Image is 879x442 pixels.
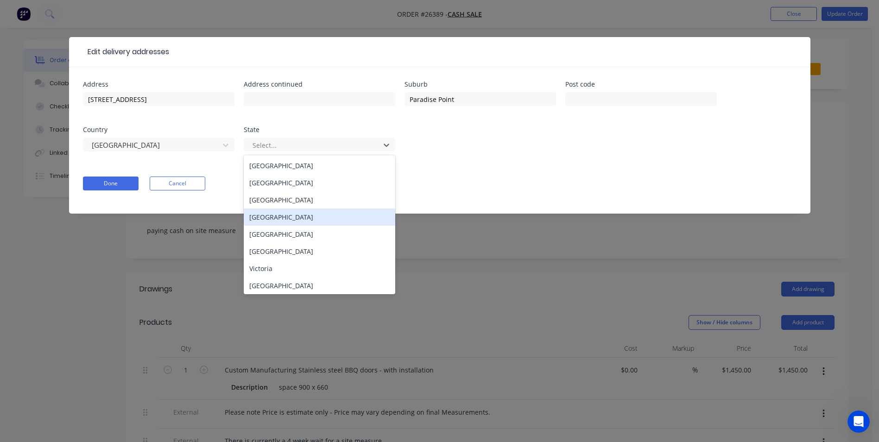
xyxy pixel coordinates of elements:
[244,208,395,226] div: [GEOGRAPHIC_DATA]
[244,174,395,191] div: [GEOGRAPHIC_DATA]
[244,126,395,133] div: State
[83,126,234,133] div: Country
[83,46,169,57] div: Edit delivery addresses
[83,177,139,190] button: Done
[244,277,395,294] div: [GEOGRAPHIC_DATA]
[565,81,717,88] div: Post code
[244,226,395,243] div: [GEOGRAPHIC_DATA]
[405,81,556,88] div: Suburb
[244,243,395,260] div: [GEOGRAPHIC_DATA]
[847,410,870,433] iframe: Intercom live chat
[150,177,205,190] button: Cancel
[244,191,395,208] div: [GEOGRAPHIC_DATA]
[244,157,395,174] div: [GEOGRAPHIC_DATA]
[244,81,395,88] div: Address continued
[244,260,395,277] div: Victoria
[83,81,234,88] div: Address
